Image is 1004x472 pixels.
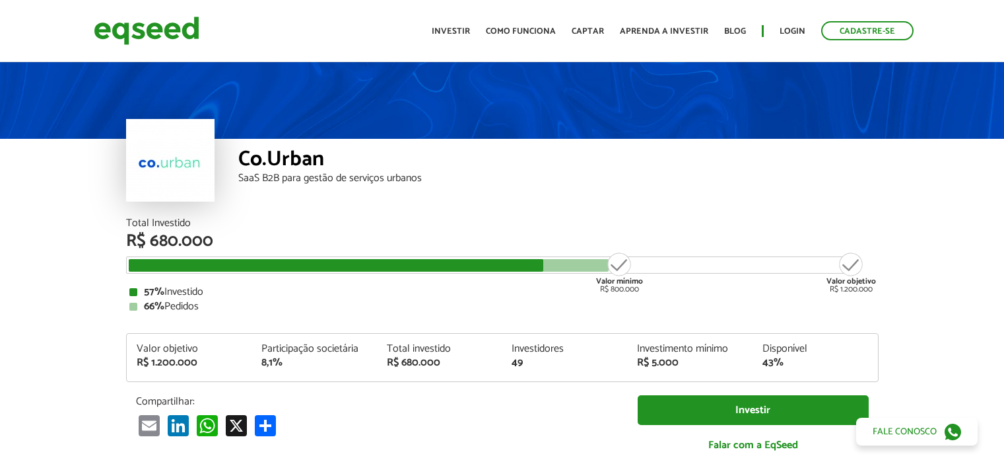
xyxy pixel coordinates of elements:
a: Investir [638,395,869,425]
div: Valor objetivo [137,344,242,354]
a: Captar [572,27,604,36]
a: Como funciona [486,27,556,36]
div: SaaS B2B para gestão de serviços urbanos [238,173,879,184]
div: Investidores [512,344,617,354]
strong: 66% [144,297,164,315]
a: Investir [432,27,470,36]
a: Cadastre-se [821,21,914,40]
img: EqSeed [94,13,199,48]
div: Investido [129,287,875,297]
div: R$ 5.000 [637,358,743,368]
a: Fale conosco [856,418,978,446]
div: R$ 1.200.000 [137,358,242,368]
a: LinkedIn [165,414,191,436]
strong: Valor objetivo [826,275,876,288]
a: Blog [724,27,746,36]
div: Pedidos [129,301,875,312]
a: Share [252,414,279,436]
p: Compartilhar: [136,395,618,408]
div: R$ 680.000 [126,233,879,250]
strong: Valor mínimo [596,275,643,288]
div: 8,1% [261,358,367,368]
div: 43% [762,358,868,368]
a: Aprenda a investir [620,27,708,36]
a: WhatsApp [194,414,220,436]
div: R$ 680.000 [387,358,492,368]
a: Falar com a EqSeed [638,432,869,459]
div: Participação societária [261,344,367,354]
a: Login [780,27,805,36]
a: Email [136,414,162,436]
strong: 57% [144,283,164,301]
div: R$ 800.000 [595,251,644,294]
div: Co.Urban [238,149,879,173]
div: Disponível [762,344,868,354]
div: Total investido [387,344,492,354]
div: Total Investido [126,218,879,229]
div: R$ 1.200.000 [826,251,876,294]
a: X [223,414,250,436]
div: 49 [512,358,617,368]
div: Investimento mínimo [637,344,743,354]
